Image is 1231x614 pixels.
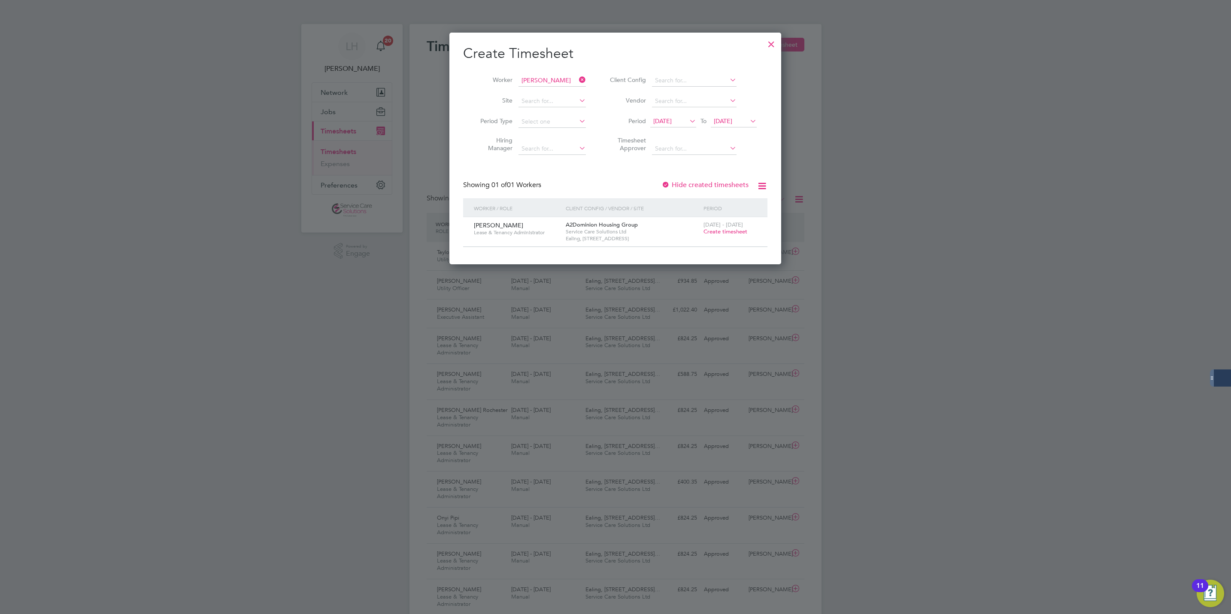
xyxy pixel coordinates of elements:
div: 11 [1196,586,1204,597]
input: Search for... [652,143,737,155]
span: [DATE] [714,117,732,125]
label: Hide created timesheets [661,181,749,189]
label: Client Config [607,76,646,84]
div: Period [701,198,759,218]
label: Hiring Manager [474,136,512,152]
input: Search for... [518,95,586,107]
span: [DATE] [653,117,672,125]
span: Service Care Solutions Ltd [566,228,699,235]
h2: Create Timesheet [463,45,767,63]
span: [DATE] - [DATE] [703,221,743,228]
input: Select one [518,116,586,128]
input: Search for... [518,75,586,87]
span: To [698,115,709,127]
span: Create timesheet [703,228,747,235]
label: Worker [474,76,512,84]
div: Client Config / Vendor / Site [564,198,701,218]
span: 01 of [491,181,507,189]
span: A2Dominion Housing Group [566,221,638,228]
label: Vendor [607,97,646,104]
label: Period Type [474,117,512,125]
span: Ealing, [STREET_ADDRESS] [566,235,699,242]
input: Search for... [518,143,586,155]
input: Search for... [652,95,737,107]
div: Worker / Role [472,198,564,218]
button: Open Resource Center, 11 new notifications [1197,580,1224,607]
div: Showing [463,181,543,190]
label: Timesheet Approver [607,136,646,152]
span: Lease & Tenancy Administrator [474,229,559,236]
span: 01 Workers [491,181,541,189]
input: Search for... [652,75,737,87]
span: [PERSON_NAME] [474,221,523,229]
label: Site [474,97,512,104]
label: Period [607,117,646,125]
